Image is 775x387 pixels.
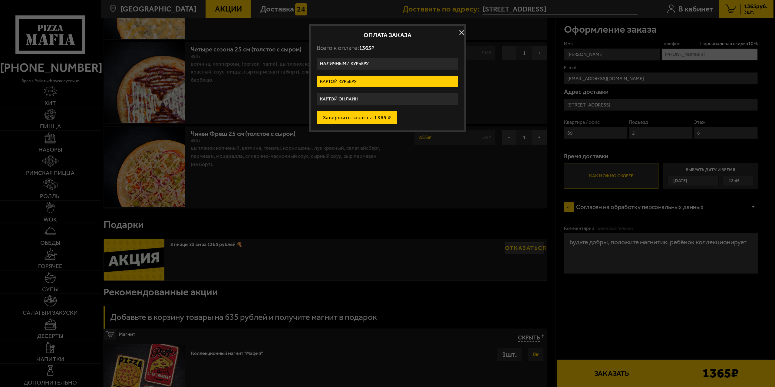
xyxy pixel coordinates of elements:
[317,44,458,52] p: Всего к оплате:
[317,111,397,124] button: Завершить заказ на 1365 ₽
[317,58,458,70] label: Наличными курьеру
[317,32,458,38] h2: Оплата заказа
[317,93,458,105] label: Картой онлайн
[359,44,374,51] span: 1365 ₽
[317,76,458,87] label: Картой курьеру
